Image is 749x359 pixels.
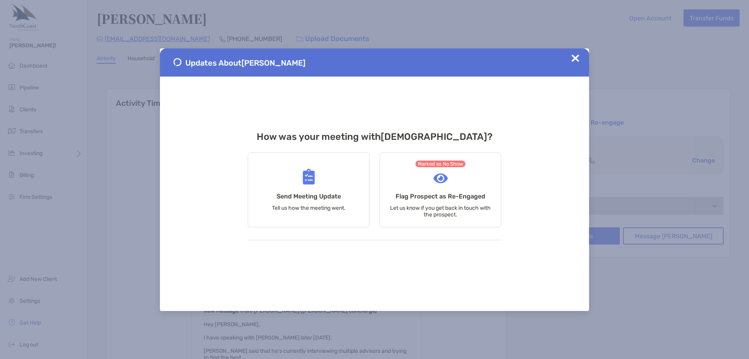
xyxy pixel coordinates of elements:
[277,193,341,200] h4: Send Meeting Update
[415,161,466,167] span: Marked as No Show
[572,54,579,62] img: Close Updates Zoe
[174,58,181,66] img: Send Meeting Update 1
[272,205,346,211] p: Tell us how the meeting went.
[248,131,501,142] h3: How was your meeting with [DEMOGRAPHIC_DATA] ?
[185,58,305,68] span: Updates About [PERSON_NAME]
[303,169,315,185] img: Send Meeting Update
[396,193,485,200] h4: Flag Prospect as Re-Engaged
[433,173,448,183] img: Flag Prospect as Re-Engaged
[390,205,491,218] p: Let us know if you get back in touch with the prospect.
